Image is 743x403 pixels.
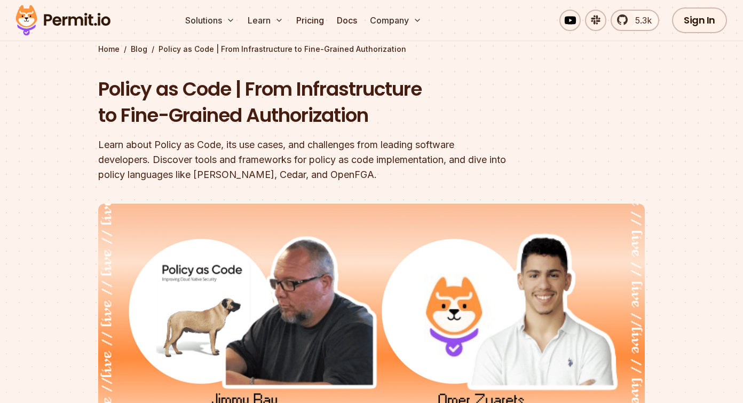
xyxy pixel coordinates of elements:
[243,10,288,31] button: Learn
[181,10,239,31] button: Solutions
[672,7,727,33] a: Sign In
[98,44,645,55] div: / /
[98,76,508,129] h1: Policy as Code | From Infrastructure to Fine-Grained Authorization
[98,44,120,55] a: Home
[131,44,147,55] a: Blog
[611,10,659,31] a: 5.3k
[366,10,426,31] button: Company
[292,10,328,31] a: Pricing
[11,2,115,38] img: Permit logo
[98,137,508,182] div: Learn about Policy as Code, its use cases, and challenges from leading software developers. Disco...
[333,10,361,31] a: Docs
[629,14,652,27] span: 5.3k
